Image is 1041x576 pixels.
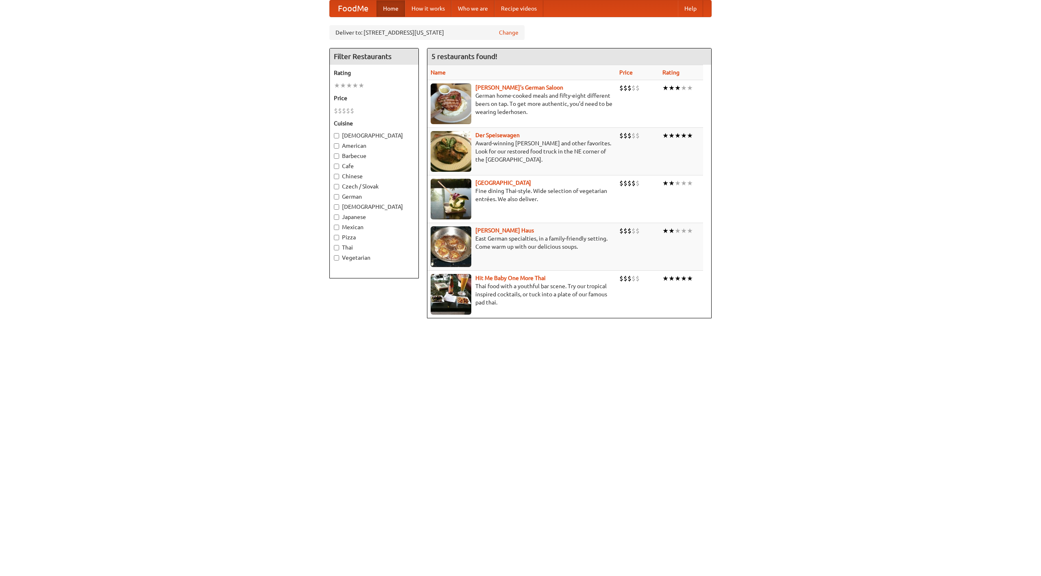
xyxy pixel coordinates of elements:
label: Cafe [334,162,414,170]
img: kohlhaus.jpg [431,226,471,267]
input: Thai [334,245,339,250]
li: ★ [687,83,693,92]
label: Vegetarian [334,254,414,262]
input: Pizza [334,235,339,240]
a: [PERSON_NAME] Haus [475,227,534,234]
li: $ [636,83,640,92]
li: $ [623,226,627,235]
a: Recipe videos [494,0,543,17]
a: Rating [662,69,679,76]
ng-pluralize: 5 restaurants found! [431,53,497,60]
li: $ [623,83,627,92]
li: ★ [662,274,669,283]
img: speisewagen.jpg [431,131,471,172]
li: ★ [669,179,675,188]
input: American [334,143,339,149]
img: satay.jpg [431,179,471,219]
input: Japanese [334,215,339,220]
a: [GEOGRAPHIC_DATA] [475,180,531,186]
a: Hit Me Baby One More Thai [475,275,546,281]
p: Thai food with a youthful bar scene. Try our tropical inspired cocktails, or tuck into a plate of... [431,282,613,307]
input: Vegetarian [334,255,339,261]
li: ★ [346,81,352,90]
label: American [334,142,414,150]
p: Fine dining Thai-style. Wide selection of vegetarian entrées. We also deliver. [431,187,613,203]
li: ★ [675,226,681,235]
li: $ [627,179,632,188]
li: $ [632,83,636,92]
a: How it works [405,0,451,17]
li: ★ [681,226,687,235]
li: $ [632,131,636,140]
li: $ [619,131,623,140]
li: ★ [669,226,675,235]
li: $ [627,131,632,140]
li: $ [627,274,632,283]
li: $ [632,179,636,188]
li: ★ [687,274,693,283]
li: $ [636,179,640,188]
p: East German specialties, in a family-friendly setting. Come warm up with our delicious soups. [431,234,613,251]
li: $ [619,226,623,235]
a: [PERSON_NAME]'s German Saloon [475,84,563,91]
li: ★ [669,274,675,283]
input: Cafe [334,164,339,169]
li: ★ [675,179,681,188]
label: Barbecue [334,152,414,160]
a: Help [678,0,703,17]
li: $ [619,83,623,92]
label: Pizza [334,233,414,241]
li: $ [636,131,640,140]
li: $ [623,131,627,140]
li: ★ [358,81,364,90]
li: ★ [687,131,693,140]
a: Home [377,0,405,17]
h4: Filter Restaurants [330,48,418,65]
p: Award-winning [PERSON_NAME] and other favorites. Look for our restored food truck in the NE corne... [431,139,613,164]
li: $ [342,106,346,115]
li: ★ [675,131,681,140]
input: Czech / Slovak [334,184,339,189]
a: Name [431,69,446,76]
li: $ [338,106,342,115]
input: Barbecue [334,153,339,159]
a: Change [499,28,518,37]
input: [DEMOGRAPHIC_DATA] [334,133,339,138]
div: Deliver to: [STREET_ADDRESS][US_STATE] [329,25,525,40]
label: [DEMOGRAPHIC_DATA] [334,203,414,211]
li: $ [636,226,640,235]
li: ★ [334,81,340,90]
li: $ [334,106,338,115]
li: ★ [662,226,669,235]
li: $ [623,179,627,188]
input: [DEMOGRAPHIC_DATA] [334,204,339,210]
label: Mexican [334,223,414,231]
li: ★ [687,226,693,235]
label: Japanese [334,213,414,221]
li: $ [627,226,632,235]
li: ★ [681,274,687,283]
li: $ [632,274,636,283]
label: Thai [334,243,414,252]
a: FoodMe [330,0,377,17]
li: ★ [681,131,687,140]
li: $ [350,106,354,115]
a: Price [619,69,633,76]
input: Mexican [334,225,339,230]
li: ★ [662,131,669,140]
li: ★ [687,179,693,188]
li: ★ [352,81,358,90]
li: ★ [669,83,675,92]
input: German [334,194,339,199]
label: Czech / Slovak [334,182,414,191]
img: esthers.jpg [431,83,471,124]
a: Who we are [451,0,494,17]
p: German home-cooked meals and fifty-eight different beers on tap. To get more authentic, you'd nee... [431,92,613,116]
li: ★ [681,83,687,92]
li: $ [346,106,350,115]
label: Chinese [334,172,414,180]
li: $ [623,274,627,283]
